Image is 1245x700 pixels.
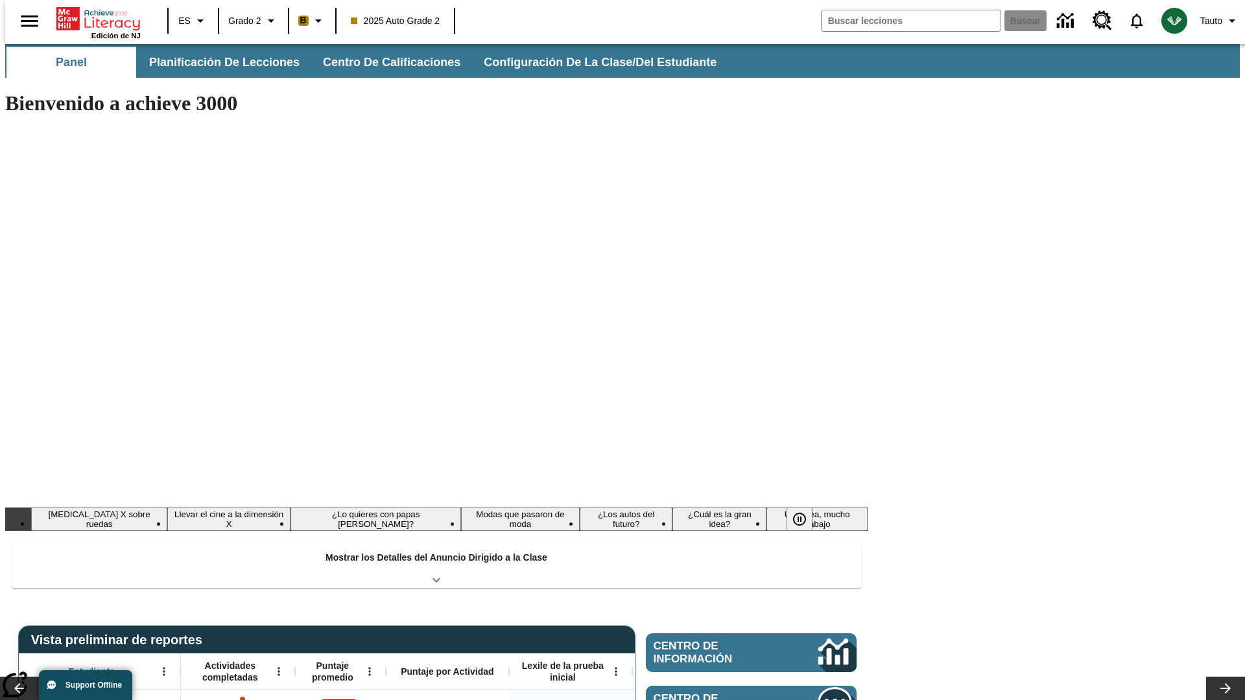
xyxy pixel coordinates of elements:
a: Notificaciones [1120,4,1154,38]
button: Abrir el menú lateral [10,2,49,40]
button: Diapositiva 3 ¿Lo quieres con papas fritas? [290,507,461,531]
button: Panel [6,47,136,78]
a: Centro de información [646,633,857,672]
p: Mostrar los Detalles del Anuncio Dirigido a la Clase [326,551,547,565]
span: Puntaje promedio [302,660,364,683]
div: Pausar [787,507,825,531]
button: Grado: Grado 2, Elige un grado [223,9,284,32]
button: Centro de calificaciones [313,47,471,78]
span: Actividades completadas [187,660,273,683]
button: Diapositiva 2 Llevar el cine a la dimensión X [167,507,290,531]
span: Puntaje por Actividad [401,666,493,677]
body: Máximo 600 caracteres Presiona Escape para desactivar la barra de herramientas Presiona Alt + F10... [5,10,189,22]
span: 2025 Auto Grade 2 [351,14,440,28]
button: Abrir menú [269,662,289,681]
a: Portada [56,6,141,32]
span: Vista preliminar de reportes [31,633,209,647]
button: Abrir menú [360,662,379,681]
button: Support Offline [39,670,132,700]
span: Support Offline [65,681,122,690]
button: Perfil/Configuración [1195,9,1245,32]
button: Diapositiva 4 Modas que pasaron de moda [461,507,580,531]
h1: Bienvenido a achieve 3000 [5,91,868,115]
button: Configuración de la clase/del estudiante [473,47,727,78]
img: avatar image [1161,8,1187,34]
button: Pausar [787,507,812,531]
div: Subbarra de navegación [5,44,1240,78]
a: Centro de recursos, Se abrirá en una pestaña nueva. [1085,3,1120,38]
button: Diapositiva 6 ¿Cuál es la gran idea? [672,507,766,531]
button: Lenguaje: ES, Selecciona un idioma [172,9,214,32]
button: Carrusel de lecciones, seguir [1206,677,1245,700]
span: Edición de NJ [91,32,141,40]
span: ES [178,14,191,28]
div: Mostrar los Detalles del Anuncio Dirigido a la Clase [12,543,861,588]
button: Diapositiva 1 Rayos X sobre ruedas [31,507,167,531]
div: Portada [56,5,141,40]
span: Tauto [1200,14,1222,28]
button: Boost El color de la clase es anaranjado claro. Cambiar el color de la clase. [293,9,331,32]
input: Buscar campo [822,10,1001,31]
button: Planificación de lecciones [139,47,310,78]
button: Escoja un nuevo avatar [1154,4,1195,38]
span: Lexile de la prueba inicial [516,660,610,683]
span: Grado 2 [228,14,261,28]
span: Estudiante [69,666,115,677]
a: Centro de información [1049,3,1085,39]
span: Centro de información [654,640,775,666]
div: Subbarra de navegación [5,47,728,78]
span: B [300,12,307,29]
button: Abrir menú [154,662,174,681]
button: Abrir menú [606,662,626,681]
button: Diapositiva 7 Una idea, mucho trabajo [766,507,868,531]
button: Diapositiva 5 ¿Los autos del futuro? [580,507,672,531]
